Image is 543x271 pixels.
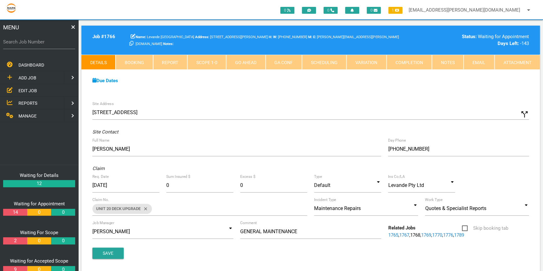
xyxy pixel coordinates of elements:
a: Waiting for Accepted Scope [10,258,68,264]
label: Search Job Number [3,38,75,46]
button: Save [92,248,124,259]
a: Scheduling [302,55,346,70]
a: 0 [27,237,51,244]
a: 1776 [443,232,453,238]
a: Details [81,55,116,70]
label: Comment [240,220,257,226]
b: M: [308,35,312,39]
span: DASHBOARD [18,63,44,68]
label: Type [314,174,322,179]
b: Job # 1766 [92,34,115,39]
b: Notes: [163,42,173,46]
span: Skip booking tab [462,224,508,232]
a: 0 [51,209,75,216]
label: Site Address [92,101,114,107]
span: 1 [388,7,402,14]
b: Address: [195,35,209,39]
i: close [141,204,148,214]
span: Levande [GEOGRAPHIC_DATA] [136,35,194,39]
span: 0 [280,7,294,14]
a: Click here copy customer information. [129,41,133,46]
label: Sum Insured $ [166,174,190,179]
label: Ins Co/LA [388,174,405,179]
a: 1768 [410,232,420,238]
a: Scope 1-0 [187,55,226,70]
i: Click to show custom address field [520,110,529,119]
b: Days Left: [498,41,519,46]
label: Day Phone [388,138,406,143]
a: Attachment [494,55,540,70]
label: Excess $ [240,174,255,179]
b: Name: [136,35,146,39]
label: Claim No. [92,197,109,203]
a: 1767 [399,232,409,238]
label: Req. Date [92,174,109,179]
span: 0 [323,7,338,14]
a: Due Dates [92,78,118,83]
span: MANAGE [18,113,37,118]
a: 1789 [454,232,464,238]
span: [PHONE_NUMBER] [273,35,307,39]
a: 0 [51,237,75,244]
span: REPORTS [18,101,37,106]
span: MENU [3,23,19,32]
a: 1769 [421,232,431,238]
label: Job Manager [92,220,114,226]
a: 1765 [388,232,398,238]
span: EDIT JOB [18,88,37,93]
a: 2 [3,237,27,244]
a: Waiting for Details [20,173,59,178]
a: 1770 [432,232,442,238]
b: H: [269,35,272,39]
span: [STREET_ADDRESS][PERSON_NAME] [195,35,268,39]
a: Notes [432,55,463,70]
a: GA Conf [266,55,302,70]
label: Work Type [425,197,442,203]
label: Full Name [92,138,109,143]
a: 14 [3,209,27,216]
div: UNIT 20 DECK UPGRADE [92,204,152,214]
i: Claim [92,166,105,171]
a: Variation [346,55,386,70]
b: E: [313,35,316,39]
b: Status: [462,34,477,39]
a: Waiting for Appointment [14,201,65,207]
img: s3file [6,3,16,13]
a: Go Ahead [226,55,265,70]
a: 0 [27,209,51,216]
span: 0 [367,7,381,14]
div: , , , , , , [385,224,458,238]
a: 12 [3,180,75,187]
b: W: [273,35,277,39]
span: ADD JOB [18,75,36,80]
a: Booking [116,55,153,70]
a: Waiting For Scope [20,230,58,235]
label: Incident Type [314,197,336,203]
a: Email [463,55,494,70]
a: Completion [386,55,432,70]
div: Waiting for Appointment -143 [425,33,529,47]
b: Related Jobs [388,225,415,231]
i: Site Contact [92,129,118,135]
a: Report [153,55,187,70]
